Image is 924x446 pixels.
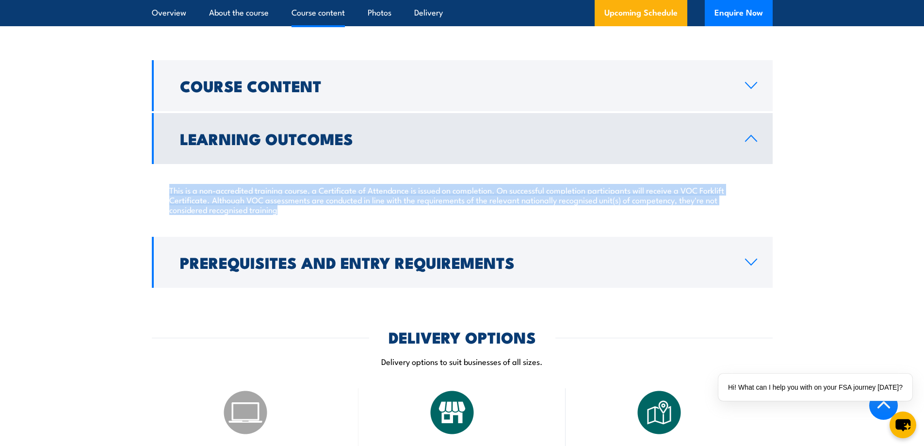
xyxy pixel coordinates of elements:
p: This is a non-accredited training course, a Certificate of Attendance is issued on completion. On... [169,185,755,214]
h2: Prerequisites and Entry Requirements [180,255,729,269]
h2: Learning Outcomes [180,132,729,145]
a: Learning Outcomes [152,113,773,164]
a: Course Content [152,60,773,111]
p: Delivery options to suit businesses of all sizes. [152,356,773,367]
div: Hi! What can I help you with on your FSA journey [DATE]? [718,374,912,401]
h2: DELIVERY OPTIONS [389,330,536,344]
h2: Course Content [180,79,729,92]
a: Prerequisites and Entry Requirements [152,237,773,288]
button: chat-button [890,412,916,438]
